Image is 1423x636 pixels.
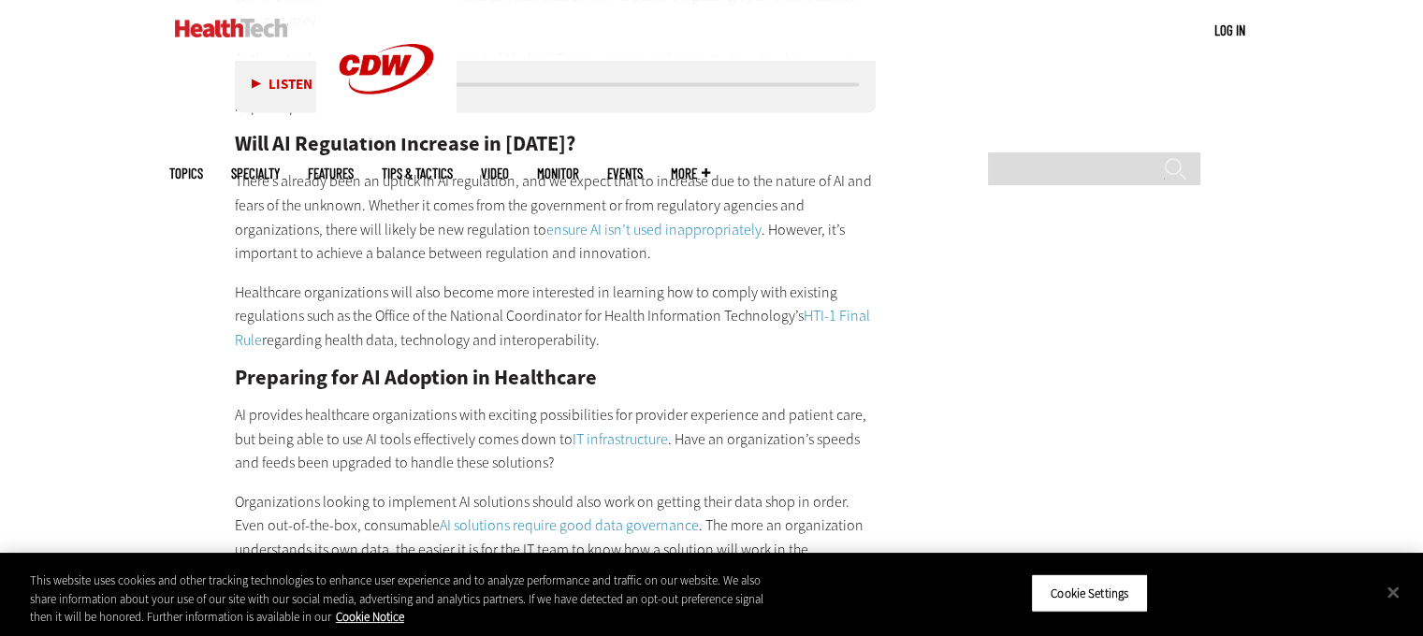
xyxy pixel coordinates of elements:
[30,571,783,627] div: This website uses cookies and other tracking technologies to enhance user experience and to analy...
[1214,21,1245,40] div: User menu
[1031,573,1148,613] button: Cookie Settings
[231,166,280,181] span: Specialty
[235,281,877,353] p: Healthcare organizations will also become more interested in learning how to comply with existing...
[235,490,877,610] p: Organizations looking to implement AI solutions should also work on getting their data shop in or...
[481,166,509,181] a: Video
[607,166,643,181] a: Events
[537,166,579,181] a: MonITor
[440,515,699,535] a: AI solutions require good data governance
[235,306,870,350] a: HTI-1 Final Rule
[235,169,877,265] p: There’s already been an uptick in AI regulation, and we expect that to increase due to the nature...
[235,403,877,475] p: AI provides healthcare organizations with exciting possibilities for provider experience and pati...
[235,368,877,388] h2: Preparing for AI Adoption in Healthcare
[382,166,453,181] a: Tips & Tactics
[175,19,288,37] img: Home
[546,220,762,239] a: ensure AI isn’t used inappropriately
[336,609,404,625] a: More information about your privacy
[573,429,668,449] a: IT infrastructure
[1372,571,1414,613] button: Close
[169,166,203,181] span: Topics
[308,166,354,181] a: Features
[316,123,457,143] a: CDW
[671,166,710,181] span: More
[1214,22,1245,38] a: Log in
